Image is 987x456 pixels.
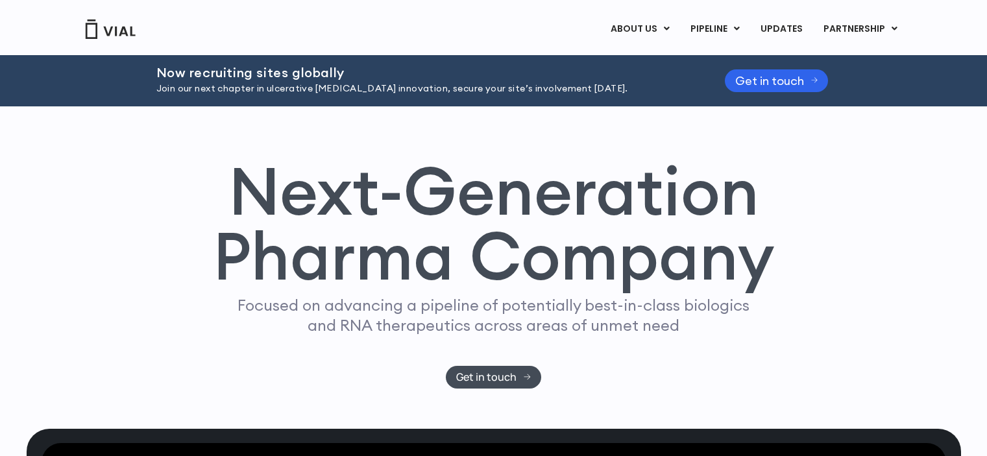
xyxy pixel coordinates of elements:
[446,366,541,389] a: Get in touch
[232,295,755,335] p: Focused on advancing a pipeline of potentially best-in-class biologics and RNA therapeutics acros...
[84,19,136,39] img: Vial Logo
[680,18,749,40] a: PIPELINEMenu Toggle
[456,372,517,382] span: Get in touch
[813,18,908,40] a: PARTNERSHIPMenu Toggle
[750,18,812,40] a: UPDATES
[156,66,692,80] h2: Now recruiting sites globally
[156,82,692,96] p: Join our next chapter in ulcerative [MEDICAL_DATA] innovation, secure your site’s involvement [DA...
[725,69,829,92] a: Get in touch
[600,18,679,40] a: ABOUT USMenu Toggle
[735,76,804,86] span: Get in touch
[213,158,775,289] h1: Next-Generation Pharma Company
